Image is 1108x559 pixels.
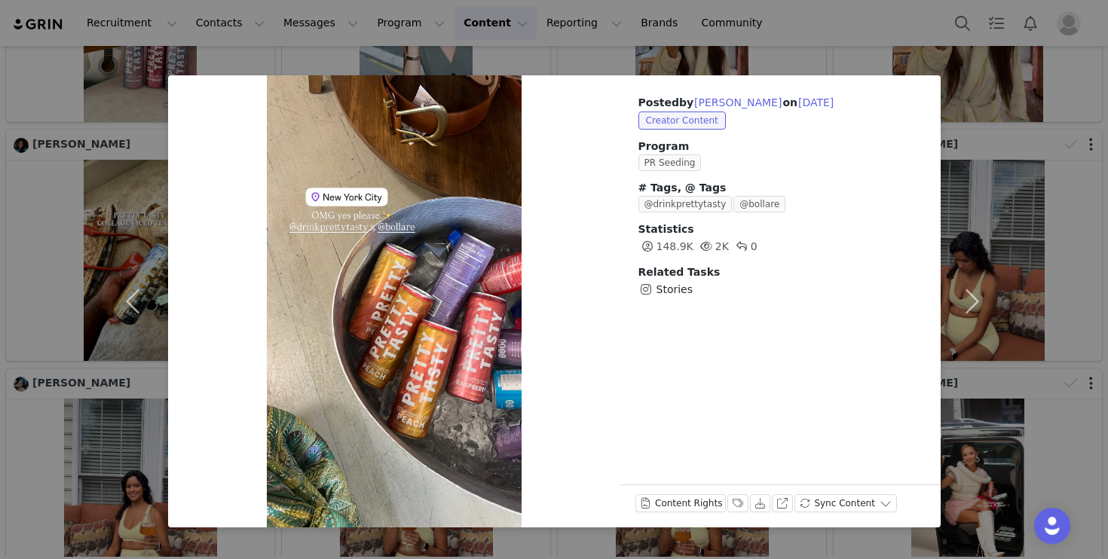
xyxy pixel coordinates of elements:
[638,196,733,212] span: @drinkprettytasty
[733,240,758,252] span: 0
[638,182,727,194] span: # Tags, @ Tags
[638,266,721,278] span: Related Tasks
[638,96,835,108] span: Posted on
[733,196,785,212] span: @bollare
[638,240,693,252] span: 148.9K
[638,111,726,130] span: Creator Content
[697,240,729,252] span: 2K
[638,154,702,171] span: PR Seeding
[693,93,782,111] button: [PERSON_NAME]
[635,494,727,512] button: Content Rights
[797,93,834,111] button: [DATE]
[794,494,897,512] button: Sync Content
[679,96,782,108] span: by
[657,282,693,298] span: Stories
[638,139,923,154] span: Program
[638,223,694,235] span: Statistics
[638,156,708,168] a: PR Seeding
[1034,508,1070,544] div: Open Intercom Messenger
